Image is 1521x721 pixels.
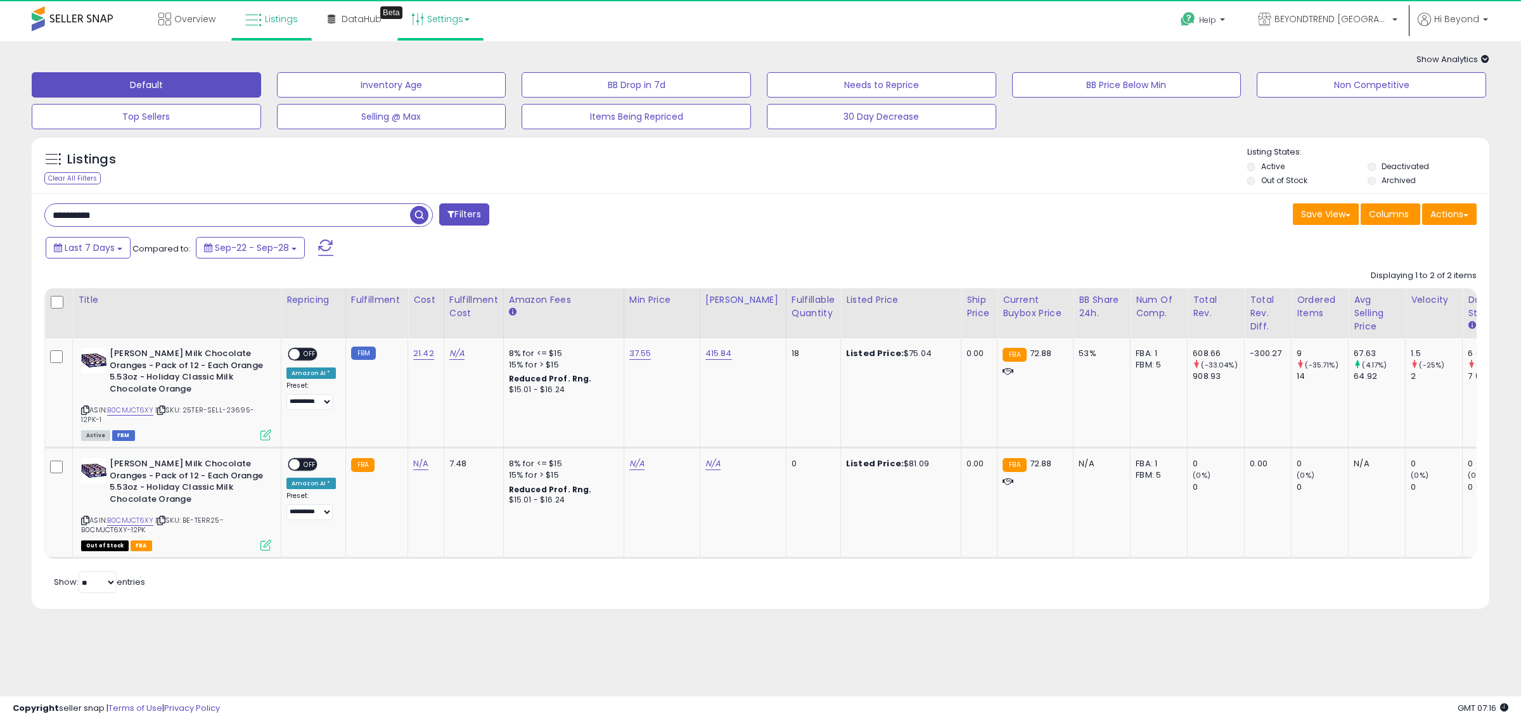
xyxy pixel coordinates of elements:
[277,72,506,98] button: Inventory Age
[1003,458,1026,472] small: FBA
[629,347,651,360] a: 37.55
[1079,348,1120,359] div: 53%
[413,457,428,470] a: N/A
[629,293,695,307] div: Min Price
[1201,360,1237,370] small: (-33.04%)
[1199,15,1216,25] span: Help
[509,307,517,318] small: Amazon Fees.
[286,478,336,489] div: Amazon AI *
[1193,293,1239,320] div: Total Rev.
[81,540,129,551] span: All listings that are currently out of stock and unavailable for purchase on Amazon
[792,293,835,320] div: Fulfillable Quantity
[1261,161,1285,172] label: Active
[1136,348,1178,359] div: FBA: 1
[522,72,751,98] button: BB Drop in 7d
[1468,348,1519,359] div: 6 (85.71%)
[1411,371,1462,382] div: 2
[846,347,904,359] b: Listed Price:
[1136,469,1178,481] div: FBM: 5
[174,13,215,25] span: Overview
[1297,348,1348,359] div: 9
[1250,293,1286,333] div: Total Rev. Diff.
[1416,53,1489,65] span: Show Analytics
[509,495,614,506] div: $15.01 - $16.24
[1354,293,1400,333] div: Avg Selling Price
[1382,175,1416,186] label: Archived
[1293,203,1359,225] button: Save View
[449,347,465,360] a: N/A
[1382,161,1429,172] label: Deactivated
[509,293,619,307] div: Amazon Fees
[351,347,376,360] small: FBM
[67,151,116,169] h5: Listings
[509,348,614,359] div: 8% for <= $15
[1193,458,1244,469] div: 0
[705,457,721,470] a: N/A
[300,349,320,360] span: OFF
[1419,360,1444,370] small: (-25%)
[1411,348,1462,359] div: 1.5
[107,515,153,526] a: B0CMJCT6XY
[1079,458,1120,469] div: N/A
[522,104,751,129] button: Items Being Repriced
[1411,482,1462,493] div: 0
[1193,482,1244,493] div: 0
[792,348,831,359] div: 18
[1136,359,1178,371] div: FBM: 5
[509,359,614,371] div: 15% for > $15
[509,469,614,481] div: 15% for > $15
[629,457,645,470] a: N/A
[1468,458,1519,469] div: 0 (0%)
[1476,360,1510,370] small: (-14.29%)
[81,430,110,441] span: All listings currently available for purchase on Amazon
[81,405,254,424] span: | SKU: 25TER-SELL-23695-12PK-1
[1297,371,1348,382] div: 14
[1297,470,1314,480] small: (0%)
[286,492,336,520] div: Preset:
[705,347,732,360] a: 415.84
[81,348,271,439] div: ASIN:
[46,237,131,258] button: Last 7 Days
[1193,371,1244,382] div: 908.93
[81,458,106,483] img: 51sNzpg5bEL._SL40_.jpg
[110,348,264,398] b: [PERSON_NAME] Milk Chocolate Oranges - Pack of 12 - Each Orange 5.53oz - Holiday Classic Milk Cho...
[449,293,498,320] div: Fulfillment Cost
[846,458,951,469] div: $81.09
[767,104,996,129] button: 30 Day Decrease
[1193,348,1244,359] div: 608.66
[1468,320,1475,331] small: Days In Stock.
[1297,293,1343,320] div: Ordered Items
[78,293,276,307] div: Title
[1250,348,1281,359] div: -300.27
[1171,2,1238,41] a: Help
[32,72,261,98] button: Default
[1411,458,1462,469] div: 0
[351,458,375,472] small: FBA
[54,576,145,588] span: Show: entries
[1371,270,1477,282] div: Displaying 1 to 2 of 2 items
[413,293,439,307] div: Cost
[509,373,592,384] b: Reduced Prof. Rng.
[1422,203,1477,225] button: Actions
[1411,293,1457,307] div: Velocity
[509,484,592,495] b: Reduced Prof. Rng.
[265,13,298,25] span: Listings
[196,237,305,258] button: Sep-22 - Sep-28
[846,457,904,469] b: Listed Price:
[1030,457,1052,469] span: 72.88
[1468,371,1519,382] div: 7 (100%)
[286,381,336,410] div: Preset:
[449,458,494,469] div: 7.48
[81,515,224,534] span: | SKU: BE-TERR25-B0CMJCT6XY-12PK
[277,104,506,129] button: Selling @ Max
[966,348,987,359] div: 0.00
[1297,482,1348,493] div: 0
[81,348,106,373] img: 51sNzpg5bEL._SL40_.jpg
[1247,146,1490,158] p: Listing States:
[509,385,614,395] div: $15.01 - $16.24
[1012,72,1242,98] button: BB Price Below Min
[1468,293,1514,320] div: Days In Stock
[966,293,992,320] div: Ship Price
[705,293,781,307] div: [PERSON_NAME]
[1297,458,1348,469] div: 0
